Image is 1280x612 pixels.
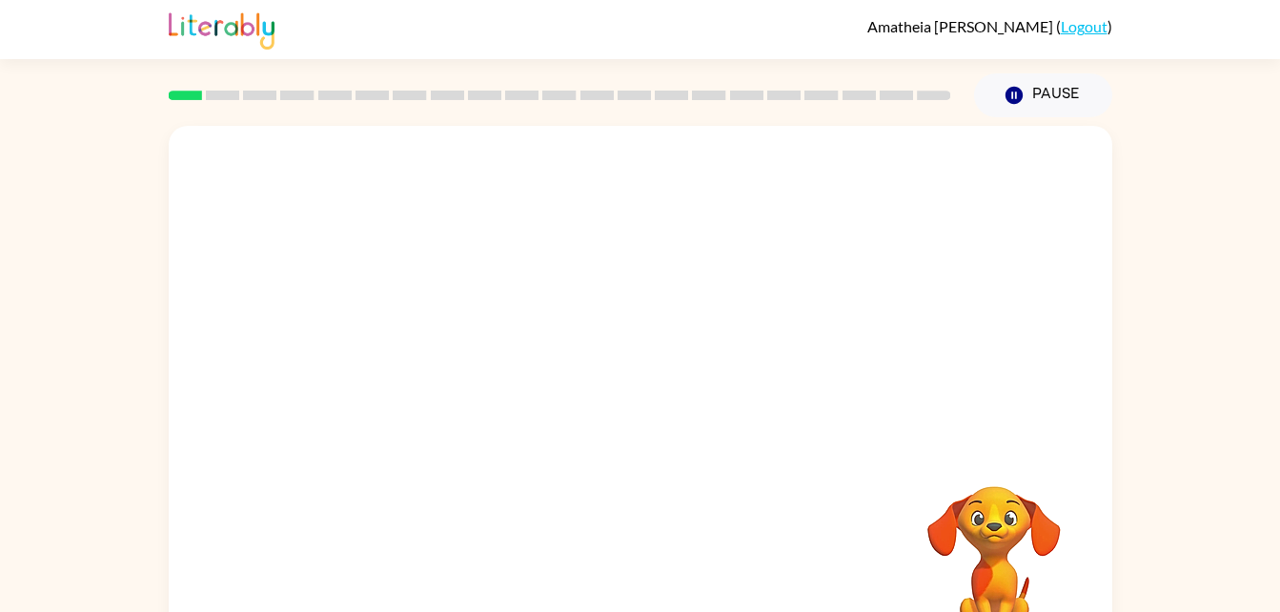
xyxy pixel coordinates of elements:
[974,73,1112,117] button: Pause
[867,17,1056,35] span: Amatheia [PERSON_NAME]
[169,8,274,50] img: Literably
[1061,17,1107,35] a: Logout
[867,17,1112,35] div: ( )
